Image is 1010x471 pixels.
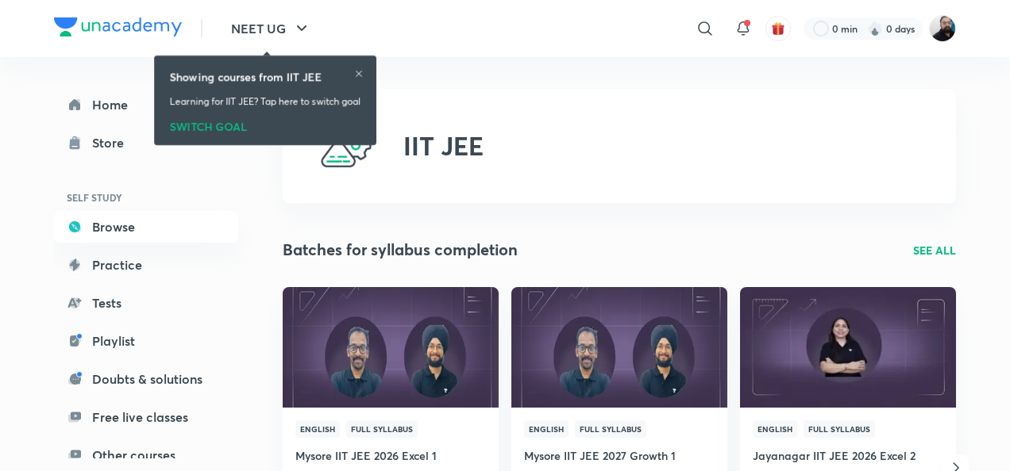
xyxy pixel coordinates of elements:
img: Company Logo [54,17,182,36]
h2: IIT JEE [403,131,484,161]
span: English [524,420,569,438]
img: avatar [771,21,785,36]
h4: Mysore IIT JEE 2026 Excel 1 [295,447,486,464]
a: Company Logo [54,17,182,40]
a: Free live classes [54,401,238,433]
a: Playlist [54,325,238,357]
span: Full Syllabus [346,420,418,438]
div: Store [92,133,133,152]
a: Store [54,127,238,159]
a: Browse [54,211,238,243]
button: avatar [765,16,791,41]
span: Full Syllabus [804,420,875,438]
img: Thumbnail [738,285,958,408]
img: streak [867,21,883,36]
h4: Jayanagar IIT JEE 2026 Excel 2 [753,447,943,464]
a: Other courses [54,439,238,471]
h6: SELF STUDY [54,184,238,211]
a: Practice [54,249,238,281]
h4: Mysore IIT JEE 2027 Growth 1 [524,447,715,464]
img: Sumit Kumar Agrawal [929,15,956,42]
img: Thumbnail [280,285,500,408]
a: Home [54,89,238,121]
a: Doubts & solutions [54,363,238,395]
button: NEET UG [222,13,321,44]
a: SEE ALL [913,242,956,258]
span: English [295,420,340,438]
span: Full Syllabus [575,420,646,438]
img: Thumbnail [509,285,729,408]
span: English [753,420,797,438]
a: Tests [54,287,238,319]
h6: Showing courses from IIT JEE [170,68,322,85]
h2: Batches for syllabus completion [283,238,518,262]
div: SWITCH GOAL [170,115,360,132]
p: Learning for IIT JEE? Tap here to switch goal [170,94,360,109]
